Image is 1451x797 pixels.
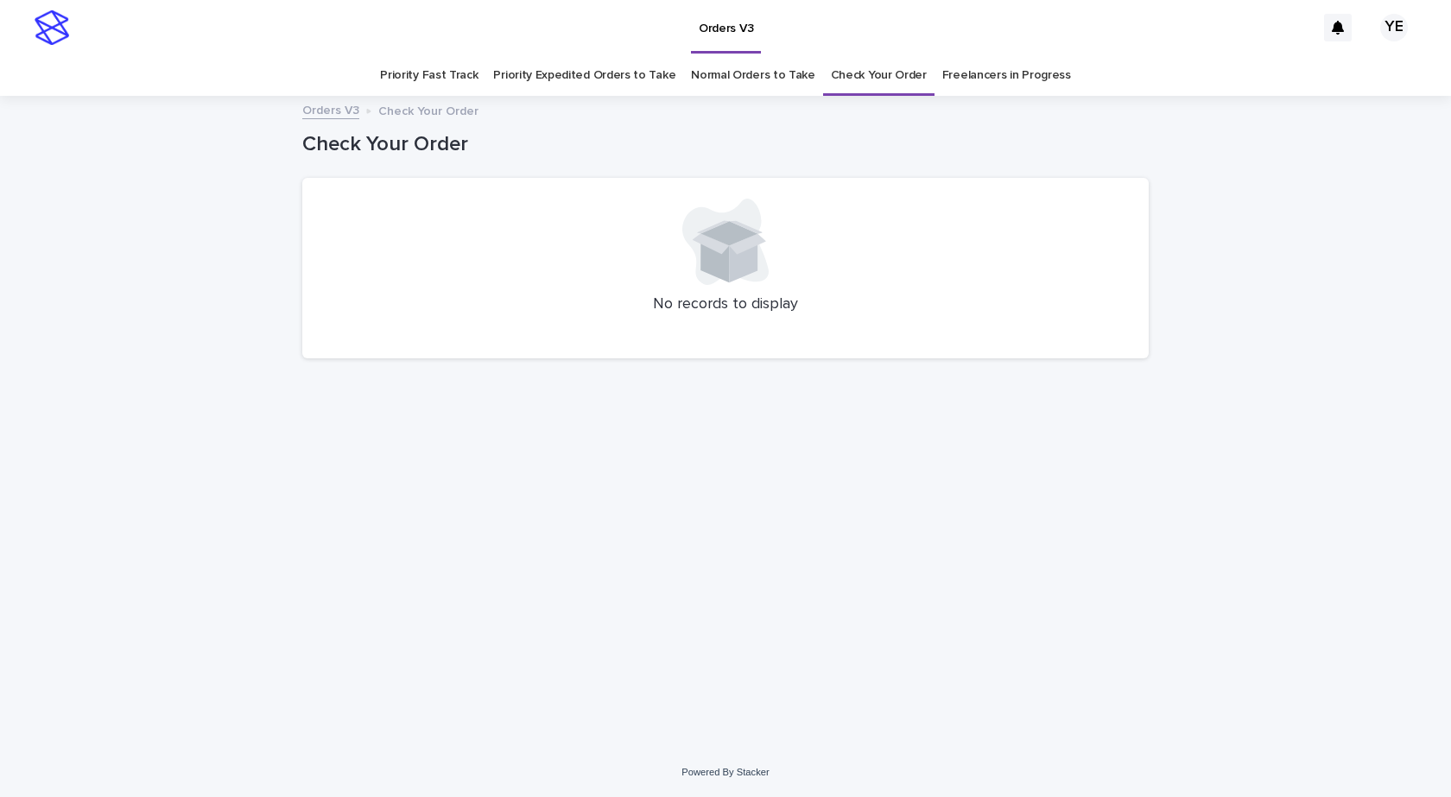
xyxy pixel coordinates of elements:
h1: Check Your Order [302,132,1149,157]
a: Powered By Stacker [681,767,769,777]
a: Priority Expedited Orders to Take [493,55,675,96]
a: Orders V3 [302,99,359,119]
p: Check Your Order [378,100,478,119]
a: Priority Fast Track [380,55,478,96]
div: YE [1380,14,1408,41]
img: stacker-logo-s-only.png [35,10,69,45]
a: Check Your Order [831,55,927,96]
a: Freelancers in Progress [942,55,1071,96]
a: Normal Orders to Take [691,55,815,96]
p: No records to display [323,295,1128,314]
